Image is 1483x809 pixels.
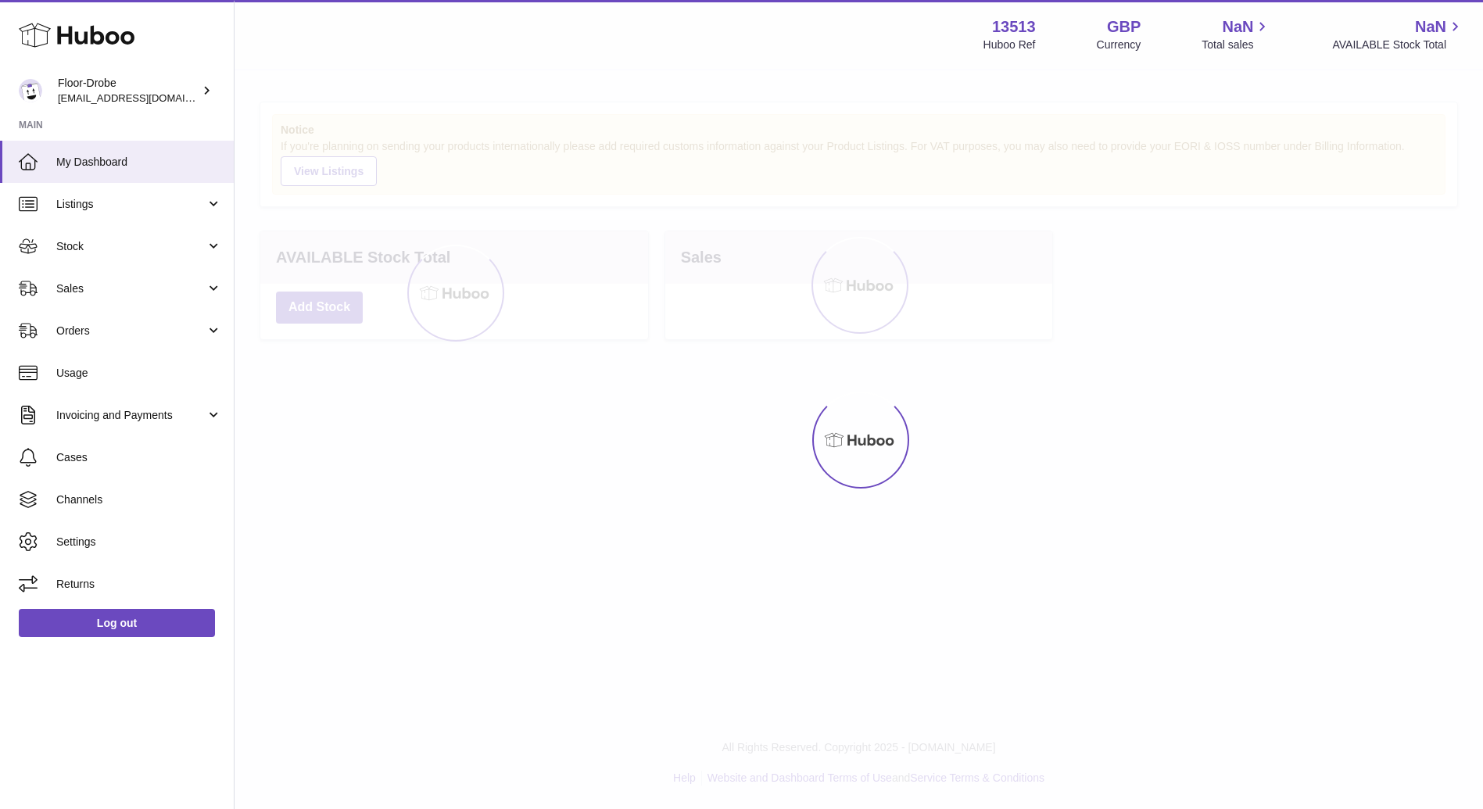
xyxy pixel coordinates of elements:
a: NaN Total sales [1202,16,1271,52]
strong: 13513 [992,16,1036,38]
span: Invoicing and Payments [56,408,206,423]
span: Channels [56,492,222,507]
span: [EMAIL_ADDRESS][DOMAIN_NAME] [58,91,230,104]
strong: GBP [1107,16,1141,38]
span: Usage [56,366,222,381]
img: jthurling@live.com [19,79,42,102]
span: Stock [56,239,206,254]
span: Cases [56,450,222,465]
a: Log out [19,609,215,637]
div: Floor-Drobe [58,76,199,106]
span: My Dashboard [56,155,222,170]
a: NaN AVAILABLE Stock Total [1332,16,1464,52]
span: Listings [56,197,206,212]
span: Orders [56,324,206,338]
div: Huboo Ref [983,38,1036,52]
span: AVAILABLE Stock Total [1332,38,1464,52]
span: Returns [56,577,222,592]
span: NaN [1222,16,1253,38]
span: Settings [56,535,222,549]
span: Sales [56,281,206,296]
span: NaN [1415,16,1446,38]
span: Total sales [1202,38,1271,52]
div: Currency [1097,38,1141,52]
